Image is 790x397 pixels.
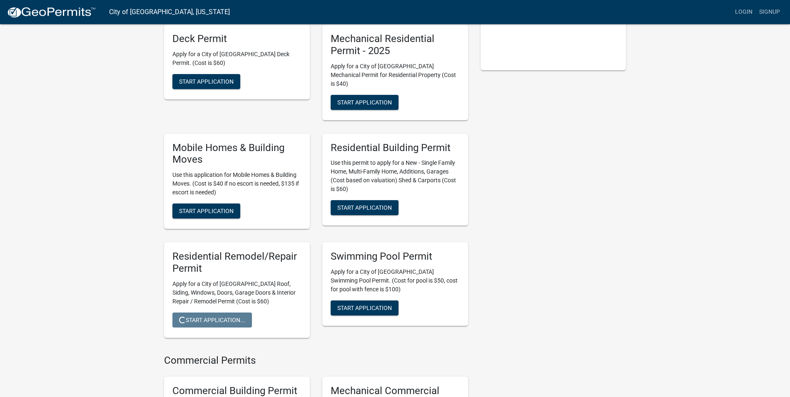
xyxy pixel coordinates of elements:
p: Apply for a City of [GEOGRAPHIC_DATA] Mechanical Permit for Residential Property (Cost is $40) [331,62,460,88]
a: Login [732,4,756,20]
h5: Swimming Pool Permit [331,251,460,263]
h5: Residential Remodel/Repair Permit [172,251,302,275]
span: Start Application [337,99,392,105]
span: Start Application [179,208,234,214]
button: Start Application [331,200,399,215]
h4: Commercial Permits [164,355,468,367]
button: Start Application [331,300,399,315]
h5: Residential Building Permit [331,142,460,154]
h5: Deck Permit [172,33,302,45]
span: Start Application [179,78,234,84]
p: Apply for a City of [GEOGRAPHIC_DATA] Roof, Siding, Windows, Doors, Garage Doors & Interior Repai... [172,280,302,306]
span: Start Application... [179,316,245,323]
p: Apply for a City of [GEOGRAPHIC_DATA] Swimming Pool Permit. (Cost for pool is $50, cost for pool ... [331,268,460,294]
button: Start Application [172,203,240,218]
a: City of [GEOGRAPHIC_DATA], [US_STATE] [109,5,230,19]
h5: Mobile Homes & Building Moves [172,142,302,166]
h5: Commercial Building Permit [172,385,302,397]
p: Use this application for Mobile Homes & Building Moves. (Cost is $40 if no escort is needed, $135... [172,171,302,197]
button: Start Application [331,95,399,110]
a: Signup [756,4,783,20]
span: Start Application [337,204,392,211]
p: Use this permit to apply for a New - Single Family Home, Multi-Family Home, Additions, Garages (C... [331,159,460,194]
button: Start Application... [172,313,252,328]
h5: Mechanical Residential Permit - 2025 [331,33,460,57]
span: Start Application [337,304,392,311]
p: Apply for a City of [GEOGRAPHIC_DATA] Deck Permit. (Cost is $60) [172,50,302,67]
button: Start Application [172,74,240,89]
